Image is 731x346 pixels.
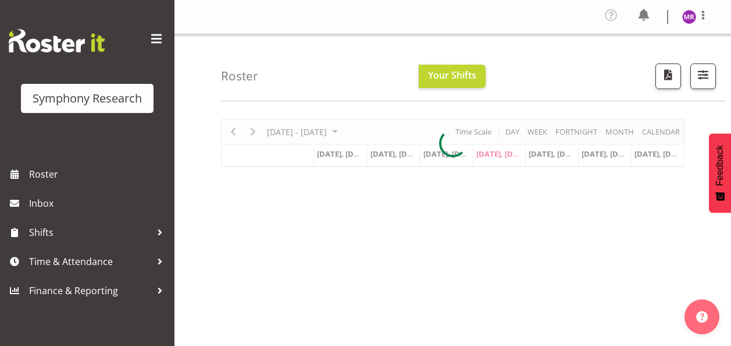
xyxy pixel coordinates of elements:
img: Rosterit website logo [9,29,105,52]
h4: Roster [221,69,258,83]
img: minu-rana11870.jpg [682,10,696,24]
button: Your Shifts [419,65,486,88]
span: Finance & Reporting [29,282,151,299]
button: Download a PDF of the roster according to the set date range. [655,63,681,89]
img: help-xxl-2.png [696,311,708,323]
span: Shifts [29,224,151,241]
button: Filter Shifts [690,63,716,89]
span: Roster [29,165,169,183]
span: Feedback [715,145,725,186]
span: Your Shifts [428,69,476,82]
button: Feedback - Show survey [709,133,731,213]
span: Time & Attendance [29,253,151,270]
div: Symphony Research [33,90,142,107]
span: Inbox [29,195,169,212]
